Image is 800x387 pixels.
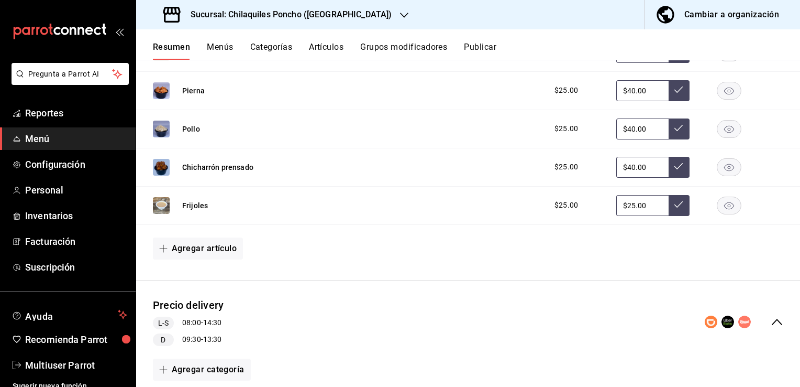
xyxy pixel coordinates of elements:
button: Agregar artículo [153,238,243,260]
span: Suscripción [25,260,127,274]
button: Frijoles [182,200,208,211]
span: L-S [154,318,173,329]
span: Pregunta a Parrot AI [28,69,113,80]
button: Chicharrón prensado [182,162,253,173]
span: $25.00 [554,200,578,211]
div: 08:00 - 14:30 [153,317,224,329]
div: Cambiar a organización [684,7,779,22]
span: $25.00 [554,123,578,134]
button: Pregunta a Parrot AI [12,63,129,85]
button: open_drawer_menu [115,27,124,36]
span: Ayuda [25,308,114,321]
span: $25.00 [554,162,578,173]
button: Precio delivery [153,298,224,313]
input: Sin ajuste [616,80,669,101]
button: Publicar [464,42,496,60]
span: Configuración [25,157,127,171]
button: Categorías [250,42,293,60]
a: Pregunta a Parrot AI [7,76,129,87]
span: Multiuser Parrot [25,358,127,372]
button: Pollo [182,124,200,134]
div: collapse-menu-row [136,289,800,355]
button: Agregar categoría [153,359,251,381]
span: Personal [25,183,127,197]
span: Reportes [25,106,127,120]
input: Sin ajuste [616,119,669,139]
button: Menús [207,42,233,60]
img: Preview [153,197,170,214]
img: Preview [153,159,170,176]
span: D [157,335,170,346]
span: $25.00 [554,85,578,96]
button: Pierna [182,85,205,96]
span: Recomienda Parrot [25,332,127,347]
span: Inventarios [25,209,127,223]
input: Sin ajuste [616,195,669,216]
button: Grupos modificadores [360,42,447,60]
h3: Sucursal: Chilaquiles Poncho ([GEOGRAPHIC_DATA]) [182,8,392,21]
button: Resumen [153,42,190,60]
div: navigation tabs [153,42,800,60]
span: Facturación [25,234,127,249]
span: Menú [25,132,127,146]
img: Preview [153,121,170,137]
button: Artículos [309,42,343,60]
img: Preview [153,82,170,99]
div: 09:30 - 13:30 [153,334,224,346]
input: Sin ajuste [616,157,669,178]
